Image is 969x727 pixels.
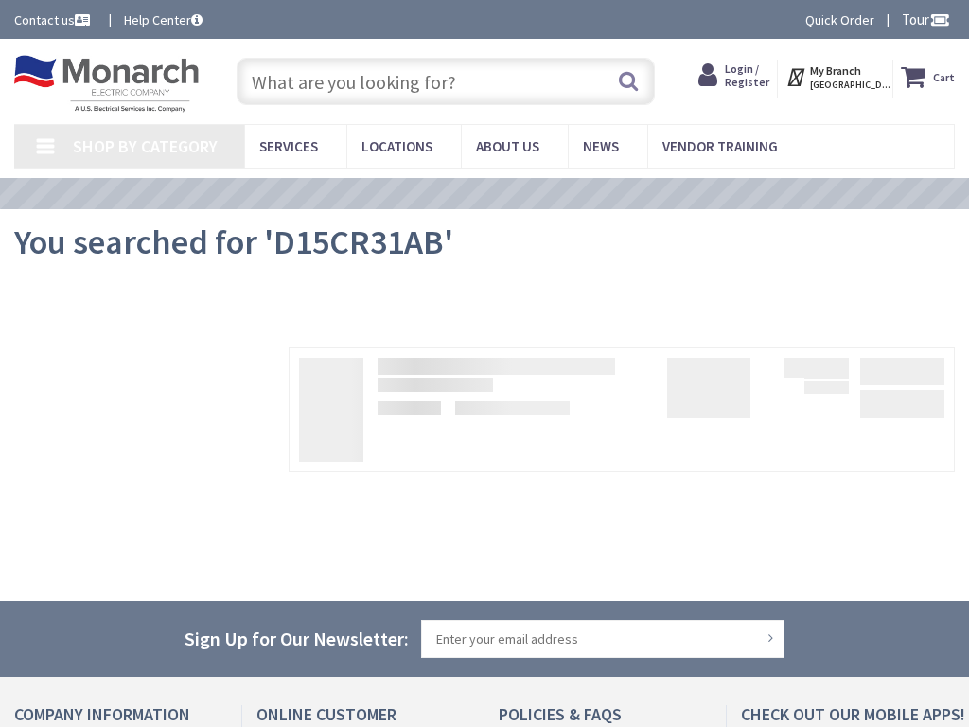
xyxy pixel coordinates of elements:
[810,63,861,78] strong: My Branch
[583,137,619,155] span: News
[14,10,94,29] a: Contact us
[725,62,769,89] span: Login / Register
[185,627,409,650] span: Sign Up for Our Newsletter:
[698,60,769,92] a: Login / Register
[476,137,539,155] span: About Us
[124,10,203,29] a: Help Center
[14,55,199,113] img: Monarch Electric Company
[237,58,654,105] input: What are you looking for?
[902,10,950,28] span: Tour
[361,137,432,155] span: Locations
[421,620,784,658] input: Enter your email address
[785,60,885,94] div: My Branch [GEOGRAPHIC_DATA], [GEOGRAPHIC_DATA]
[662,137,778,155] span: Vendor Training
[73,135,218,157] span: Shop By Category
[14,221,453,263] span: You searched for 'D15CR31AB'
[810,79,890,91] span: [GEOGRAPHIC_DATA], [GEOGRAPHIC_DATA]
[901,60,955,94] a: Cart
[805,10,874,29] a: Quick Order
[259,137,318,155] span: Services
[332,186,608,203] a: VIEW OUR VIDEO TRAINING LIBRARY
[933,60,955,94] strong: Cart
